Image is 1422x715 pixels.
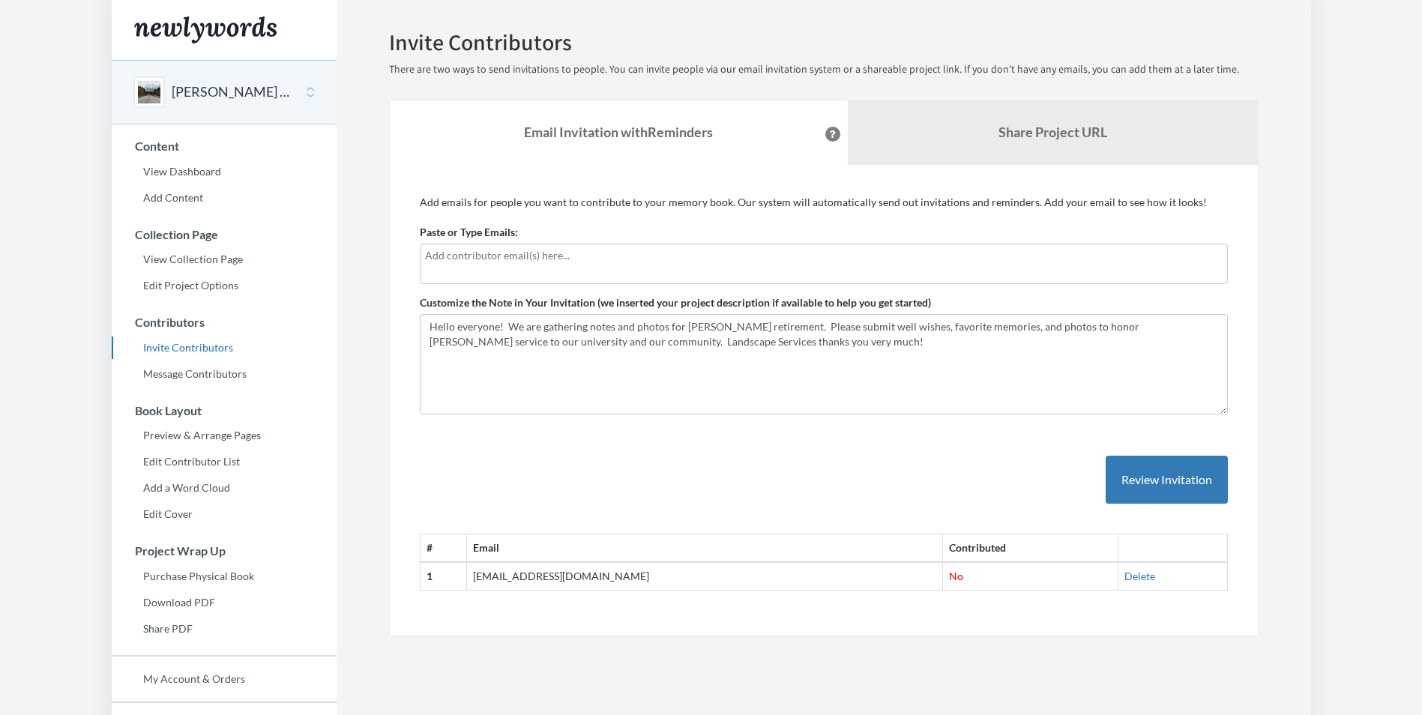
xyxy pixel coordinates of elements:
button: Review Invitation [1106,456,1228,504]
h3: Content [112,139,337,153]
p: Add emails for people you want to contribute to your memory book. Our system will automatically s... [420,195,1228,210]
h3: Contributors [112,316,337,329]
td: [EMAIL_ADDRESS][DOMAIN_NAME] [467,562,942,590]
a: Download PDF [112,591,337,614]
a: Edit Contributor List [112,450,337,473]
a: Delete [1124,570,1155,582]
a: Edit Project Options [112,274,337,297]
h2: Invite Contributors [389,30,1259,55]
th: 1 [420,562,467,590]
span: No [949,570,963,582]
a: Add a Word Cloud [112,477,337,499]
th: Email [467,534,942,562]
label: Customize the Note in Your Invitation (we inserted your project description if available to help ... [420,295,931,310]
h3: Project Wrap Up [112,544,337,558]
p: There are two ways to send invitations to people. You can invite people via our email invitation ... [389,62,1259,77]
label: Paste or Type Emails: [420,225,518,240]
a: View Dashboard [112,160,337,183]
a: Invite Contributors [112,337,337,359]
button: [PERSON_NAME] Retirement [172,82,293,102]
strong: Email Invitation with Reminders [524,124,713,140]
h3: Collection Page [112,228,337,241]
a: Edit Cover [112,503,337,525]
a: My Account & Orders [112,668,337,690]
h3: Book Layout [112,404,337,417]
a: Purchase Physical Book [112,565,337,588]
a: View Collection Page [112,248,337,271]
textarea: Hello everyone! We are gathering notes and photos for [PERSON_NAME] retirement. Please submit wel... [420,314,1228,414]
a: Message Contributors [112,363,337,385]
th: # [420,534,467,562]
a: Share PDF [112,618,337,640]
th: Contributed [942,534,1118,562]
a: Add Content [112,187,337,209]
input: Add contributor email(s) here... [425,247,1223,264]
b: Share Project URL [998,124,1107,140]
img: Newlywords logo [134,16,277,43]
a: Preview & Arrange Pages [112,424,337,447]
